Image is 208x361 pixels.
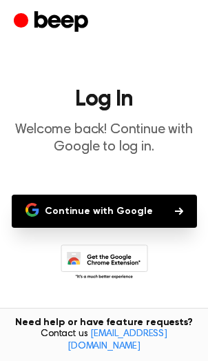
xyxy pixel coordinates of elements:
[11,88,197,110] h1: Log In
[67,329,167,351] a: [EMAIL_ADDRESS][DOMAIN_NAME]
[8,329,200,353] span: Contact us
[14,9,92,36] a: Beep
[11,121,197,156] p: Welcome back! Continue with Google to log in.
[12,195,197,228] button: Continue with Google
